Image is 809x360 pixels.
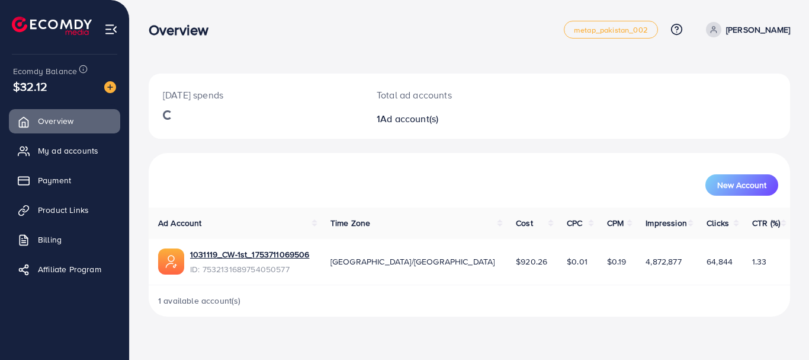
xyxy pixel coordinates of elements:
span: ID: 7532131689754050577 [190,263,309,275]
span: 1 available account(s) [158,295,241,307]
span: Affiliate Program [38,263,101,275]
span: Payment [38,174,71,186]
span: 1.33 [752,256,767,267]
span: Ad account(s) [380,112,438,125]
span: Ad Account [158,217,202,229]
span: My ad accounts [38,145,98,157]
a: 1031119_CW-1st_1753711069506 [190,249,309,260]
a: My ad accounts [9,139,120,163]
img: logo [12,17,92,35]
span: Overview [38,115,73,127]
span: Impression [646,217,687,229]
a: metap_pakistan_002 [564,21,658,39]
span: $32.12 [13,78,47,95]
span: CPC [567,217,582,229]
p: [DATE] spends [163,88,348,102]
p: Total ad accounts [377,88,509,102]
span: $0.01 [567,256,588,267]
span: Time Zone [330,217,370,229]
a: Overview [9,109,120,133]
span: Product Links [38,204,89,216]
h2: 1 [377,113,509,125]
a: Affiliate Program [9,257,120,281]
span: Billing [38,234,62,246]
span: CTR (%) [752,217,780,229]
span: $920.26 [516,256,547,267]
span: metap_pakistan_002 [574,26,648,34]
a: Payment [9,168,120,192]
h3: Overview [149,21,218,39]
span: 4,872,877 [646,256,681,267]
span: Cost [516,217,533,229]
p: [PERSON_NAME] [726,23,790,37]
a: [PERSON_NAME] [701,22,790,37]
span: 64,844 [707,256,733,267]
span: Ecomdy Balance [13,65,77,77]
span: Clicks [707,217,729,229]
span: $0.19 [607,256,627,267]
a: Product Links [9,198,120,222]
img: menu [104,23,118,36]
a: Billing [9,228,120,251]
button: New Account [705,174,778,196]
span: [GEOGRAPHIC_DATA]/[GEOGRAPHIC_DATA] [330,256,495,267]
span: CPM [607,217,624,229]
img: ic-ads-acc.e4c84228.svg [158,249,184,275]
img: image [104,81,116,93]
span: New Account [717,181,766,189]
